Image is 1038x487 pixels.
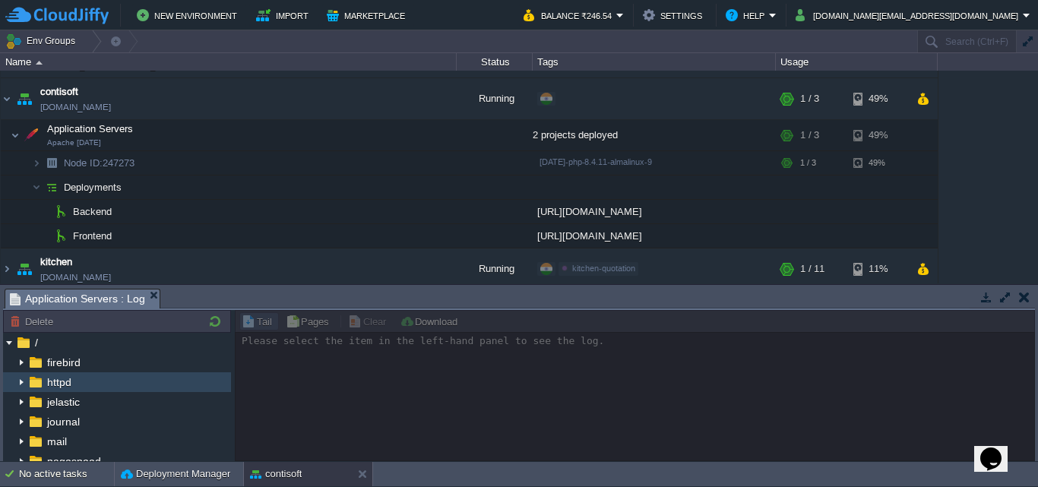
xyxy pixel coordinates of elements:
img: AMDAwAAAACH5BAEAAAAALAAAAAABAAEAAAICRAEAOw== [32,176,41,199]
button: [DOMAIN_NAME][EMAIL_ADDRESS][DOMAIN_NAME] [796,6,1023,24]
img: AMDAwAAAACH5BAEAAAAALAAAAAABAAEAAAICRAEAOw== [41,151,62,175]
img: AMDAwAAAACH5BAEAAAAALAAAAAABAAEAAAICRAEAOw== [11,120,20,150]
div: 49% [853,120,903,150]
button: contisoft [250,466,302,482]
div: Running [457,248,533,289]
a: [DOMAIN_NAME] [40,100,111,115]
img: AMDAwAAAACH5BAEAAAAALAAAAAABAAEAAAICRAEAOw== [36,61,43,65]
span: Application Servers [46,122,135,135]
button: Deployment Manager [121,466,230,482]
div: 1 / 11 [800,248,824,289]
a: Frontend [71,229,114,242]
a: jelastic [44,395,82,409]
div: Tags [533,53,775,71]
img: AMDAwAAAACH5BAEAAAAALAAAAAABAAEAAAICRAEAOw== [32,151,41,175]
a: journal [44,415,82,428]
a: mail [44,435,69,448]
div: 11% [853,248,903,289]
div: 2 projects deployed [533,120,776,150]
div: No active tasks [19,462,114,486]
img: AMDAwAAAACH5BAEAAAAALAAAAAABAAEAAAICRAEAOw== [14,78,35,119]
div: [URL][DOMAIN_NAME] [533,200,776,223]
img: CloudJiffy [5,6,109,25]
a: / [32,336,40,349]
img: AMDAwAAAACH5BAEAAAAALAAAAAABAAEAAAICRAEAOw== [50,224,71,248]
button: Delete [10,315,58,328]
a: contisoft [40,84,78,100]
img: AMDAwAAAACH5BAEAAAAALAAAAAABAAEAAAICRAEAOw== [50,200,71,223]
button: Balance ₹246.54 [524,6,616,24]
span: Node ID: [64,157,103,169]
img: AMDAwAAAACH5BAEAAAAALAAAAAABAAEAAAICRAEAOw== [21,120,42,150]
a: Backend [71,205,114,218]
img: AMDAwAAAACH5BAEAAAAALAAAAAABAAEAAAICRAEAOw== [1,248,13,289]
div: [URL][DOMAIN_NAME] [533,224,776,248]
a: [DOMAIN_NAME] [40,270,111,285]
button: Env Groups [5,30,81,52]
span: Application Servers : Log [10,289,145,308]
div: Status [457,53,532,71]
a: kitchen [40,255,72,270]
button: New Environment [137,6,242,24]
a: pagespeed [44,454,103,468]
img: AMDAwAAAACH5BAEAAAAALAAAAAABAAEAAAICRAEAOw== [41,176,62,199]
img: AMDAwAAAACH5BAEAAAAALAAAAAABAAEAAAICRAEAOw== [14,248,35,289]
div: Usage [777,53,937,71]
div: 49% [853,78,903,119]
button: Settings [643,6,707,24]
button: Import [256,6,313,24]
img: AMDAwAAAACH5BAEAAAAALAAAAAABAAEAAAICRAEAOw== [1,78,13,119]
span: kitchen-quotation [572,264,635,273]
div: 1 / 3 [800,78,819,119]
div: 49% [853,151,903,175]
div: 1 / 3 [800,120,819,150]
span: Apache [DATE] [47,138,101,147]
a: Deployments [62,181,124,194]
a: Application ServersApache [DATE] [46,123,135,134]
span: [DATE]-php-8.4.11-almalinux-9 [540,157,652,166]
img: AMDAwAAAACH5BAEAAAAALAAAAAABAAEAAAICRAEAOw== [41,224,50,248]
img: AMDAwAAAACH5BAEAAAAALAAAAAABAAEAAAICRAEAOw== [41,200,50,223]
a: Node ID:247273 [62,157,137,169]
div: 1 / 3 [800,151,816,175]
a: firebird [44,356,83,369]
span: 247273 [62,157,137,169]
div: Name [2,53,456,71]
button: Marketplace [327,6,410,24]
a: httpd [44,375,74,389]
button: Help [726,6,769,24]
iframe: chat widget [974,426,1023,472]
div: Running [457,78,533,119]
